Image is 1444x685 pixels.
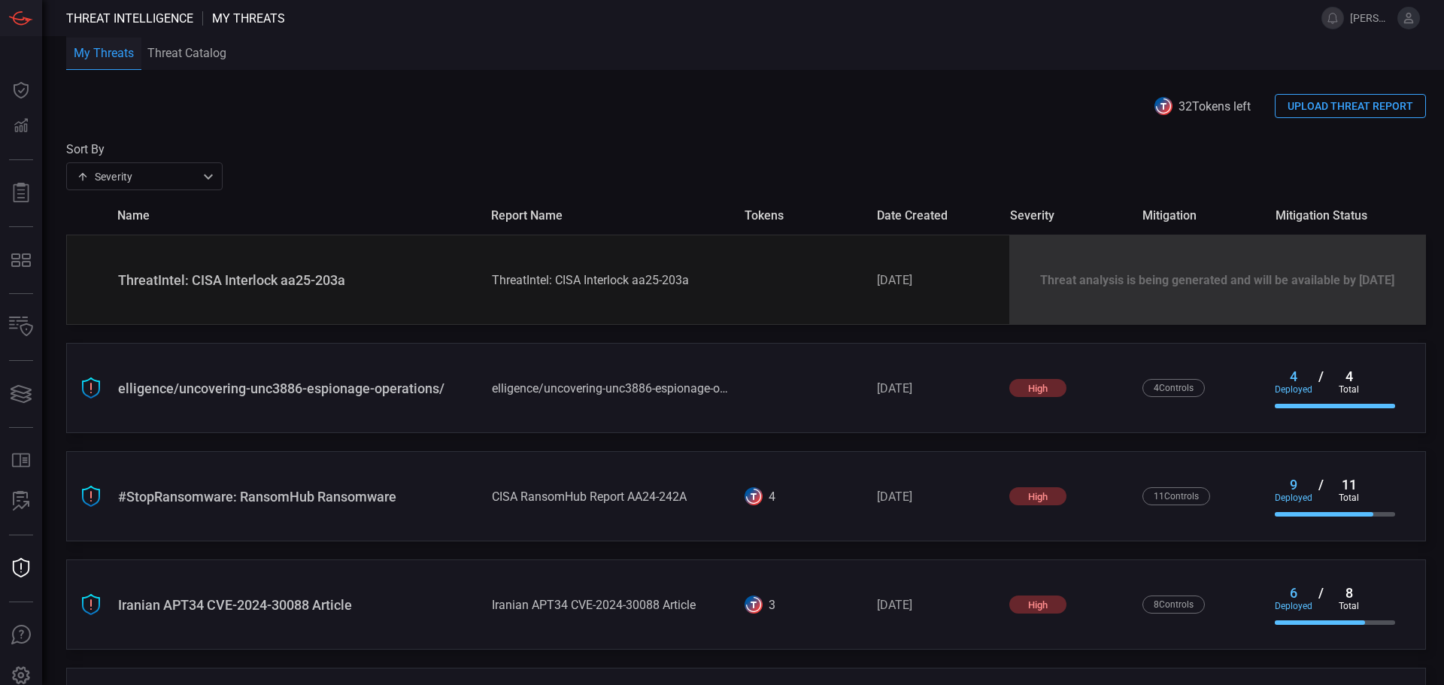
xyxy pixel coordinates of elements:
[1312,585,1330,611] div: /
[492,598,733,612] div: Iranian APT34 CVE-2024-30088 Article
[877,273,997,287] div: [DATE]
[1330,477,1368,493] div: 11
[1330,368,1368,384] div: 4
[1330,601,1368,611] div: total
[1330,384,1368,395] div: total
[877,381,997,396] div: [DATE]
[1330,493,1368,503] div: total
[118,597,480,613] div: Iranian APT34 CVE-2024-30088 Article
[1275,477,1312,493] div: 9
[1275,493,1312,503] div: deployed
[118,489,480,505] div: #StopRansomware: RansomHub Ransomware
[1009,596,1066,614] div: high
[1275,384,1312,395] div: deployed
[212,11,285,26] span: My Threats
[3,309,39,345] button: Inventory
[492,273,733,287] div: ThreatIntel: CISA Interlock aa25-203a
[3,242,39,278] button: MITRE - Detection Posture
[1179,99,1251,114] span: 32 Tokens left
[141,36,232,70] button: Threat Catalog
[3,175,39,211] button: Reports
[118,272,480,288] div: ThreatIntel: CISA Interlock aa25-203a
[1330,585,1368,601] div: 8
[492,381,733,396] div: elligence/uncovering-unc3886-espionage-operations/
[769,490,775,504] div: 4
[1009,487,1066,505] div: high
[1275,94,1426,118] button: UPLOAD THREAT REPORT
[3,376,39,412] button: Cards
[1275,601,1312,611] div: deployed
[1009,235,1425,324] div: Threat analysis is being generated and will be available by 08-18-2025
[1142,596,1205,614] div: 8 Control s
[1312,368,1330,395] div: /
[77,169,199,184] div: Severity
[491,208,733,223] span: report name
[3,72,39,108] button: Dashboard
[3,443,39,479] button: Rule Catalog
[1009,379,1066,397] div: high
[1350,12,1391,24] span: [PERSON_NAME].[PERSON_NAME]
[1276,208,1396,223] span: mitigation status
[1312,477,1330,503] div: /
[1142,208,1263,223] span: mitigation
[1275,368,1312,384] div: 4
[3,550,39,586] button: Threat Intelligence
[3,617,39,653] button: Ask Us A Question
[66,38,141,71] button: My Threats
[66,11,193,26] span: Threat Intelligence
[66,142,223,156] label: Sort By
[3,483,39,520] button: ALERT ANALYSIS
[745,208,865,223] span: tokens
[117,208,479,223] span: name
[877,490,997,504] div: [DATE]
[1142,379,1205,397] div: 4 Control s
[877,598,997,612] div: [DATE]
[769,598,775,612] div: 3
[1275,585,1312,601] div: 6
[492,490,733,504] div: CISA RansomHub Report AA24-242A
[877,208,997,223] span: date created
[3,108,39,144] button: Detections
[1010,208,1130,223] span: severity
[118,380,480,396] div: elligence/uncovering-unc3886-espionage-operations/
[1142,487,1210,505] div: 11 Control s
